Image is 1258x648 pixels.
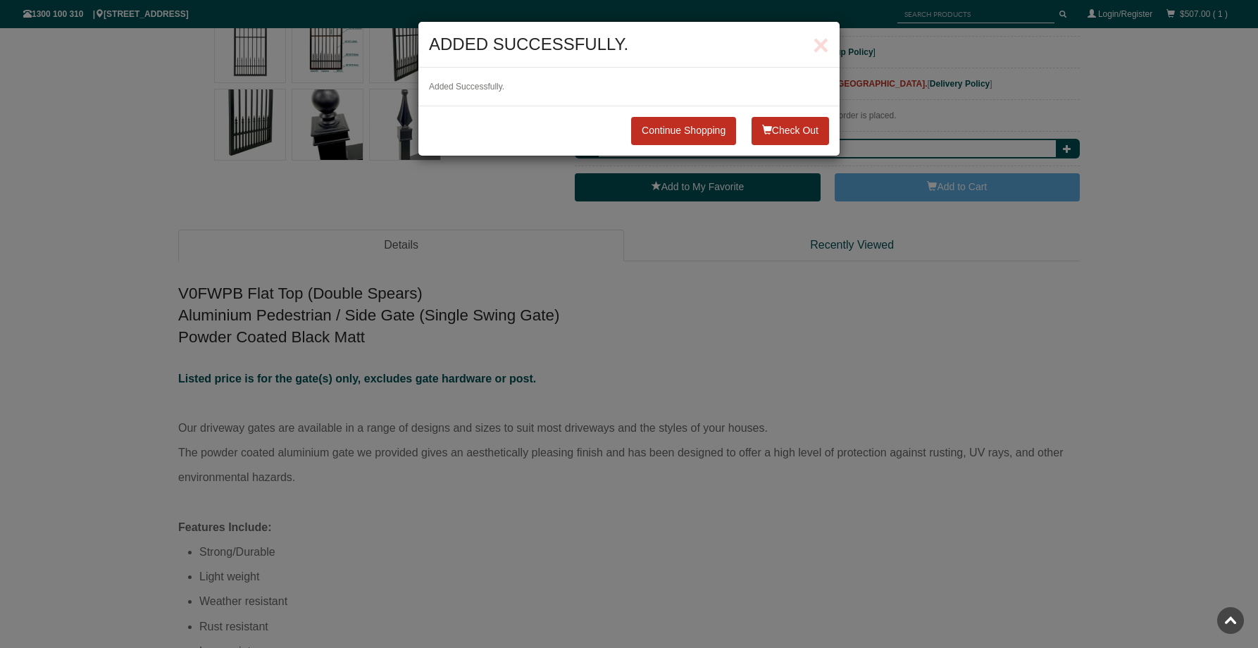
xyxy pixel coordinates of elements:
span: × [813,30,829,61]
div: Added Successfully. [418,68,840,106]
a: Close [631,117,736,145]
button: Close [813,31,829,59]
iframe: LiveChat chat widget [976,271,1258,599]
button: Check Out [752,117,829,145]
h4: Added successfully. [429,32,829,56]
